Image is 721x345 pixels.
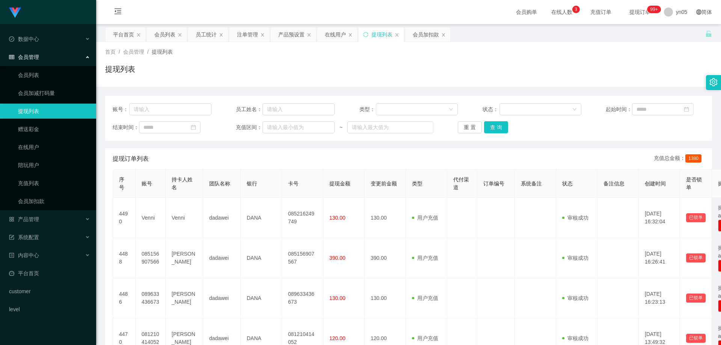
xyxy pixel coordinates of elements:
div: 注单管理 [237,27,258,42]
td: Venni [136,198,166,238]
div: 提现列表 [371,27,392,42]
sup: 277 [647,6,661,13]
span: 是否锁单 [686,176,702,190]
td: 089633436673 [282,278,323,318]
span: 产品管理 [9,216,39,222]
td: 085156907566 [136,238,166,278]
button: 查 询 [484,121,508,133]
td: 4488 [113,238,136,278]
p: 3 [575,6,577,13]
span: 390.00 [329,255,345,261]
a: 提现列表 [18,104,90,119]
span: 账号 [142,181,152,187]
span: 备注信息 [603,181,624,187]
h1: 提现列表 [105,63,135,75]
span: 用户充值 [412,335,438,341]
td: dadawei [203,198,241,238]
a: 图标: dashboard平台首页 [9,266,90,281]
span: / [119,49,120,55]
span: 系统配置 [9,234,39,240]
span: 创建时间 [645,181,666,187]
span: 账号： [113,105,129,113]
a: level [9,302,90,317]
button: 已锁单 [686,253,706,262]
button: 重 置 [458,121,482,133]
span: 变更前金额 [371,181,397,187]
span: 用户充值 [412,295,438,301]
input: 请输入最小值为 [262,121,335,133]
td: 390.00 [365,238,406,278]
a: customer [9,284,90,299]
span: / [147,49,149,55]
td: 4486 [113,278,136,318]
td: [DATE] 16:23:13 [639,278,680,318]
span: 类型 [412,181,422,187]
button: 已锁单 [686,294,706,303]
div: 产品预设置 [278,27,305,42]
td: Venni [166,198,203,238]
a: 陪玩用户 [18,158,90,173]
span: 审核成功 [562,295,588,301]
a: 会员加减打码量 [18,86,90,101]
a: 在线用户 [18,140,90,155]
span: 内容中心 [9,252,39,258]
span: 首页 [105,49,116,55]
a: 会员列表 [18,68,90,83]
span: 持卡人姓名 [172,176,193,190]
span: 用户充值 [412,255,438,261]
span: 序号 [119,176,124,190]
i: 图标: close [307,33,311,37]
div: 员工统计 [196,27,217,42]
span: 代付渠道 [453,176,469,190]
i: 图标: close [219,33,223,37]
input: 请输入 [129,103,211,115]
span: 系统备注 [521,181,542,187]
td: DANA [241,198,282,238]
a: 会员加扣款 [18,194,90,209]
span: 会员管理 [123,49,144,55]
td: dadawei [203,238,241,278]
div: 会员列表 [154,27,175,42]
div: 平台首页 [113,27,134,42]
a: 赠送彩金 [18,122,90,137]
td: [PERSON_NAME] [166,278,203,318]
i: 图标: menu-fold [105,0,131,24]
span: 审核成功 [562,335,588,341]
a: 充值列表 [18,176,90,191]
span: 提现订单列表 [113,154,149,163]
td: dadawei [203,278,241,318]
i: 图标: close [441,33,446,37]
i: 图标: table [9,54,14,60]
td: [DATE] 16:32:04 [639,198,680,238]
div: 会员加扣款 [413,27,439,42]
i: 图标: calendar [684,107,689,112]
span: 卡号 [288,181,299,187]
span: 130.00 [329,215,345,221]
i: 图标: sync [363,32,368,37]
td: 085156907567 [282,238,323,278]
i: 图标: calendar [191,125,196,130]
td: 4490 [113,198,136,238]
button: 已锁单 [686,213,706,222]
td: [DATE] 16:26:41 [639,238,680,278]
span: 银行 [247,181,257,187]
span: 团队名称 [209,181,230,187]
td: 130.00 [365,278,406,318]
input: 请输入 [262,103,335,115]
i: 图标: profile [9,253,14,258]
input: 请输入最大值为 [347,121,433,133]
span: 用户充值 [412,215,438,221]
i: 图标: down [449,107,453,112]
span: 充值订单 [587,9,615,15]
span: 审核成功 [562,255,588,261]
span: 状态： [483,105,499,113]
span: 起始时间： [606,105,632,113]
i: 图标: close [395,33,399,37]
i: 图标: form [9,235,14,240]
span: 类型： [359,105,376,113]
i: 图标: check-circle-o [9,36,14,42]
span: ~ [335,124,347,131]
span: 订单编号 [483,181,504,187]
td: 089633436673 [136,278,166,318]
div: 充值总金额： [654,154,704,163]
